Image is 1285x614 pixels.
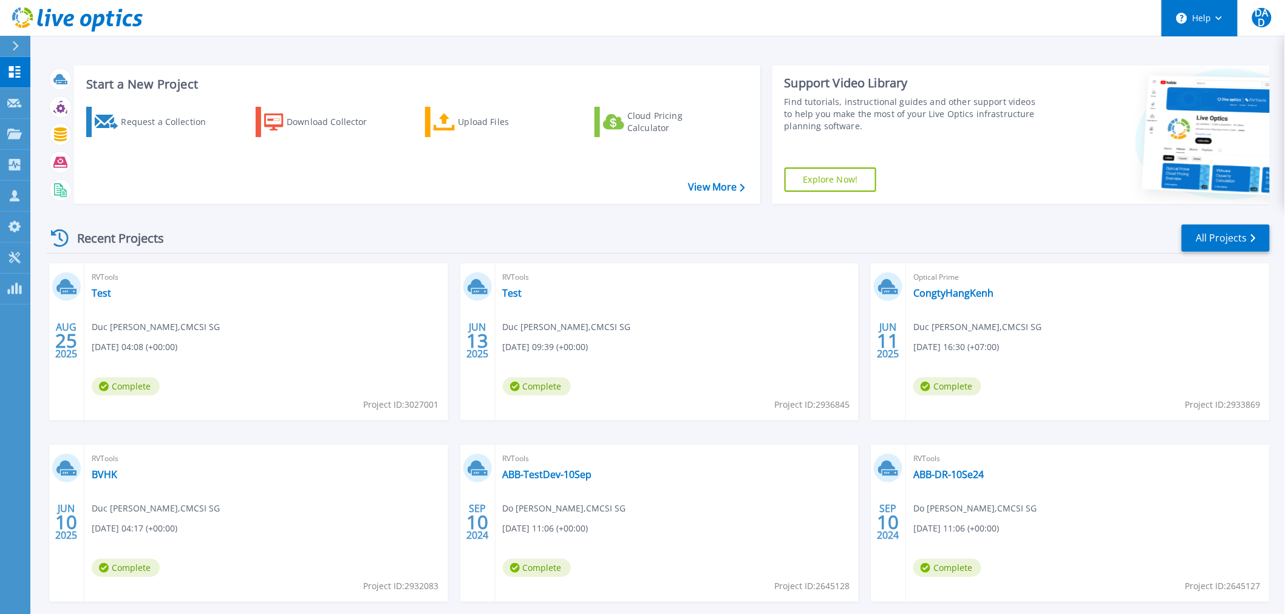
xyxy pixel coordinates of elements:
a: Cloud Pricing Calculator [595,107,730,137]
div: Upload Files [458,110,556,134]
div: Find tutorials, instructional guides and other support videos to help you make the most of your L... [785,96,1040,132]
span: [DATE] 04:17 (+00:00) [92,522,177,535]
div: JUN 2025 [466,319,489,363]
span: RVTools [913,452,1263,465]
div: Recent Projects [47,223,180,253]
div: Request a Collection [121,110,218,134]
span: 25 [55,336,77,346]
span: Project ID: 2645127 [1185,579,1261,593]
a: Upload Files [425,107,561,137]
div: Cloud Pricing Calculator [627,110,724,134]
span: DAD [1252,8,1272,27]
span: Complete [503,559,571,577]
span: 13 [466,336,488,346]
a: View More [688,181,745,193]
a: BVHK [92,468,117,481]
div: JUN 2025 [877,319,900,363]
span: Duc [PERSON_NAME] , CMCSI SG [503,320,631,334]
a: Test [92,287,111,299]
span: 10 [466,517,488,527]
span: [DATE] 09:39 (+00:00) [503,340,588,354]
div: SEP 2024 [877,500,900,544]
span: Project ID: 2932083 [364,579,439,593]
span: Complete [913,559,981,577]
span: RVTools [92,271,441,284]
span: Duc [PERSON_NAME] , CMCSI SG [92,320,220,334]
div: Support Video Library [785,75,1040,91]
a: Download Collector [256,107,391,137]
span: Complete [92,377,160,396]
span: Duc [PERSON_NAME] , CMCSI SG [92,502,220,515]
a: Test [503,287,522,299]
span: Project ID: 3027001 [364,398,439,411]
span: [DATE] 11:06 (+00:00) [503,522,588,535]
a: All Projects [1182,224,1270,252]
span: [DATE] 11:06 (+00:00) [913,522,999,535]
span: [DATE] 16:30 (+07:00) [913,340,999,354]
span: [DATE] 04:08 (+00:00) [92,340,177,354]
span: Duc [PERSON_NAME] , CMCSI SG [913,320,1041,334]
span: Do [PERSON_NAME] , CMCSI SG [503,502,626,515]
span: 10 [55,517,77,527]
span: RVTools [503,452,852,465]
a: Request a Collection [86,107,222,137]
span: RVTools [503,271,852,284]
a: Explore Now! [785,167,877,192]
span: Project ID: 2933869 [1185,398,1261,411]
div: AUG 2025 [55,319,78,363]
span: Project ID: 2936845 [774,398,850,411]
div: JUN 2025 [55,500,78,544]
span: Do [PERSON_NAME] , CMCSI SG [913,502,1037,515]
span: Optical Prime [913,271,1263,284]
h3: Start a New Project [86,78,745,91]
span: 11 [878,336,899,346]
span: Complete [913,377,981,396]
div: Download Collector [287,110,384,134]
span: Complete [92,559,160,577]
span: Project ID: 2645128 [774,579,850,593]
span: Complete [503,377,571,396]
a: ABB-TestDev-10Sep [503,468,592,481]
a: CongtyHangKenh [913,287,994,299]
a: ABB-DR-10Se24 [913,468,984,481]
div: SEP 2024 [466,500,489,544]
span: 10 [878,517,899,527]
span: RVTools [92,452,441,465]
